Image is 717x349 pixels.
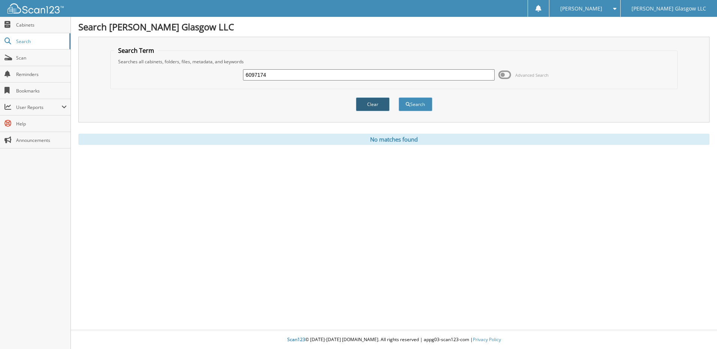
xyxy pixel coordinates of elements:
iframe: Chat Widget [679,313,717,349]
legend: Search Term [114,46,158,55]
span: Search [16,38,66,45]
button: Clear [356,97,390,111]
span: Cabinets [16,22,67,28]
div: Searches all cabinets, folders, files, metadata, and keywords [114,58,673,65]
span: Reminders [16,71,67,78]
a: Privacy Policy [473,336,501,343]
h1: Search [PERSON_NAME] Glasgow LLC [78,21,709,33]
img: scan123-logo-white.svg [7,3,64,13]
span: Advanced Search [515,72,549,78]
button: Search [399,97,432,111]
span: [PERSON_NAME] [560,6,602,11]
span: User Reports [16,104,61,110]
div: No matches found [78,134,709,145]
div: © [DATE]-[DATE] [DOMAIN_NAME]. All rights reserved | appg03-scan123-com | [71,331,717,349]
span: Help [16,121,67,127]
span: [PERSON_NAME] Glasgow LLC [631,6,706,11]
span: Scan [16,55,67,61]
span: Scan123 [287,336,305,343]
span: Bookmarks [16,88,67,94]
span: Announcements [16,137,67,143]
